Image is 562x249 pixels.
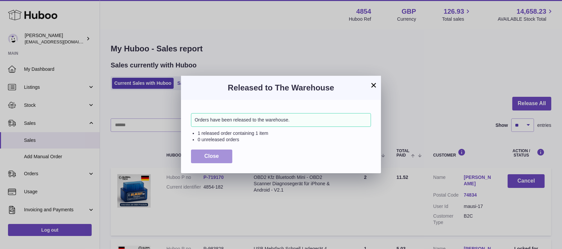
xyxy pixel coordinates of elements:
li: 0 unreleased orders [198,137,371,143]
div: Orders have been released to the warehouse. [191,113,371,127]
span: Close [204,153,219,159]
button: Close [191,150,232,163]
li: 1 released order containing 1 item [198,130,371,137]
button: × [370,81,378,89]
h3: Released to The Warehouse [191,82,371,93]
